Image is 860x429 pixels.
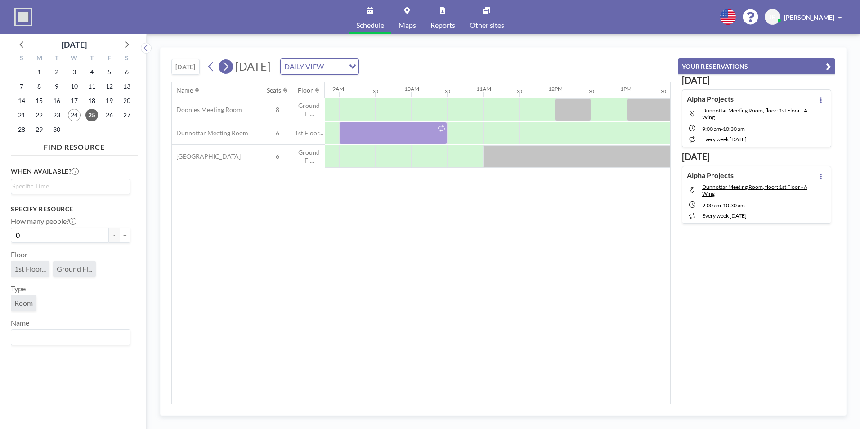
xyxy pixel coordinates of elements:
[121,109,133,121] span: Saturday, September 27, 2025
[721,202,723,209] span: -
[267,86,281,94] div: Seats
[11,139,138,152] h4: FIND RESOURCE
[282,61,326,72] span: DAILY VIEW
[445,89,450,94] div: 30
[48,53,66,65] div: T
[723,202,745,209] span: 10:30 AM
[262,152,293,161] span: 6
[33,123,45,136] span: Monday, September 29, 2025
[281,59,358,74] div: Search for option
[172,152,241,161] span: [GEOGRAPHIC_DATA]
[50,66,63,78] span: Tuesday, September 2, 2025
[11,179,130,193] div: Search for option
[702,202,721,209] span: 9:00 AM
[62,38,87,51] div: [DATE]
[172,129,248,137] span: Dunnottar Meeting Room
[11,284,26,293] label: Type
[373,89,378,94] div: 30
[702,183,807,197] span: Dunnottar Meeting Room, floor: 1st Floor - A Wing
[121,66,133,78] span: Saturday, September 6, 2025
[68,94,81,107] span: Wednesday, September 17, 2025
[723,125,745,132] span: 10:30 AM
[103,109,116,121] span: Friday, September 26, 2025
[327,61,344,72] input: Search for option
[103,94,116,107] span: Friday, September 19, 2025
[404,85,419,92] div: 10AM
[15,80,28,93] span: Sunday, September 7, 2025
[470,22,504,29] span: Other sites
[13,53,31,65] div: S
[476,85,491,92] div: 11AM
[33,66,45,78] span: Monday, September 1, 2025
[262,106,293,114] span: 8
[50,80,63,93] span: Tuesday, September 9, 2025
[12,331,125,343] input: Search for option
[356,22,384,29] span: Schedule
[687,94,734,103] h4: Alpha Projects
[11,318,29,327] label: Name
[430,22,455,29] span: Reports
[85,80,98,93] span: Thursday, September 11, 2025
[14,8,32,26] img: organization-logo
[68,66,81,78] span: Wednesday, September 3, 2025
[517,89,522,94] div: 30
[702,136,747,143] span: every week [DATE]
[121,80,133,93] span: Saturday, September 13, 2025
[14,299,33,308] span: Room
[293,102,325,117] span: Ground Fl...
[118,53,135,65] div: S
[33,109,45,121] span: Monday, September 22, 2025
[15,109,28,121] span: Sunday, September 21, 2025
[702,212,747,219] span: every week [DATE]
[11,217,76,226] label: How many people?
[682,75,831,86] h3: [DATE]
[235,59,271,73] span: [DATE]
[548,85,563,92] div: 12PM
[262,129,293,137] span: 6
[85,109,98,121] span: Thursday, September 25, 2025
[109,228,120,243] button: -
[589,89,594,94] div: 30
[620,85,632,92] div: 1PM
[33,94,45,107] span: Monday, September 15, 2025
[11,250,27,259] label: Floor
[68,109,81,121] span: Wednesday, September 24, 2025
[172,106,242,114] span: Doonies Meeting Room
[293,129,325,137] span: 1st Floor...
[784,13,834,21] span: [PERSON_NAME]
[85,66,98,78] span: Thursday, September 4, 2025
[12,181,125,191] input: Search for option
[293,148,325,164] span: Ground Fl...
[702,107,807,121] span: Dunnottar Meeting Room, floor: 1st Floor - A Wing
[33,80,45,93] span: Monday, September 8, 2025
[298,86,313,94] div: Floor
[103,80,116,93] span: Friday, September 12, 2025
[702,125,721,132] span: 9:00 AM
[721,125,723,132] span: -
[100,53,118,65] div: F
[15,123,28,136] span: Sunday, September 28, 2025
[399,22,416,29] span: Maps
[171,59,200,75] button: [DATE]
[50,94,63,107] span: Tuesday, September 16, 2025
[14,264,46,273] span: 1st Floor...
[31,53,48,65] div: M
[661,89,666,94] div: 30
[66,53,83,65] div: W
[50,109,63,121] span: Tuesday, September 23, 2025
[57,264,92,273] span: Ground Fl...
[11,330,130,345] div: Search for option
[121,94,133,107] span: Saturday, September 20, 2025
[176,86,193,94] div: Name
[682,151,831,162] h3: [DATE]
[83,53,100,65] div: T
[50,123,63,136] span: Tuesday, September 30, 2025
[332,85,344,92] div: 9AM
[687,171,734,180] h4: Alpha Projects
[85,94,98,107] span: Thursday, September 18, 2025
[678,58,835,74] button: YOUR RESERVATIONS
[769,13,776,21] span: JR
[103,66,116,78] span: Friday, September 5, 2025
[120,228,130,243] button: +
[15,94,28,107] span: Sunday, September 14, 2025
